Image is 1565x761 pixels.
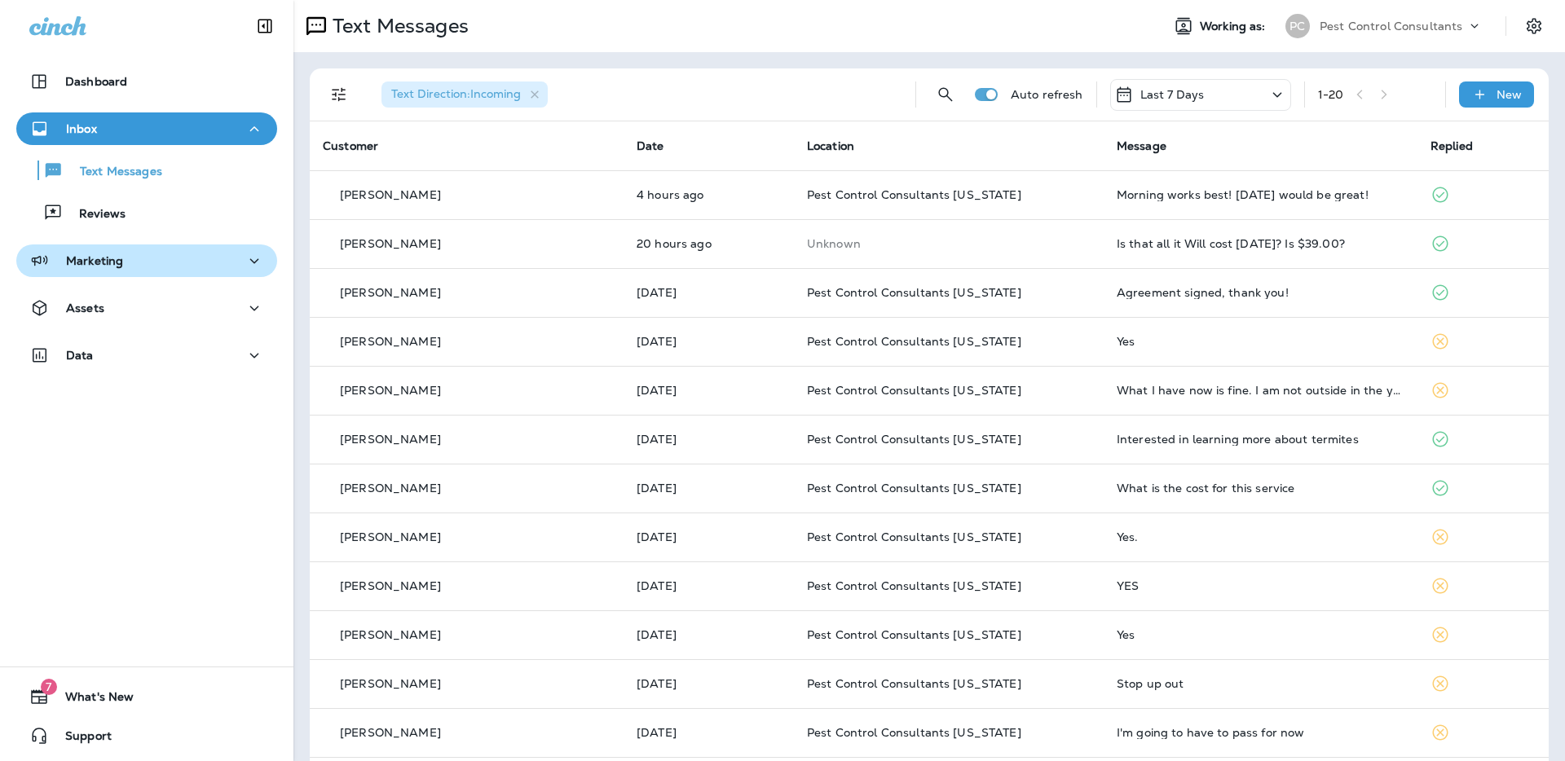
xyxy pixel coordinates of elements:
span: Working as: [1200,20,1269,33]
p: [PERSON_NAME] [340,482,441,495]
div: Stop up out [1117,677,1404,690]
span: Pest Control Consultants [US_STATE] [807,334,1021,349]
p: Aug 20, 2025 08:59 AM [637,726,781,739]
span: Location [807,139,854,153]
p: Aug 26, 2025 08:17 AM [637,188,781,201]
div: Yes. [1117,530,1404,543]
span: Text Direction : Incoming [391,86,521,101]
div: Yes [1117,335,1404,348]
span: What's New [49,690,134,710]
p: Pest Control Consultants [1320,20,1462,33]
p: Text Messages [64,165,162,180]
span: Pest Control Consultants [US_STATE] [807,530,1021,544]
p: [PERSON_NAME] [340,188,441,201]
p: Aug 20, 2025 11:42 AM [637,677,781,690]
p: [PERSON_NAME] [340,384,441,397]
button: Collapse Sidebar [242,10,288,42]
span: Customer [323,139,378,153]
button: Text Messages [16,153,277,187]
span: Pest Control Consultants [US_STATE] [807,187,1021,202]
p: [PERSON_NAME] [340,628,441,641]
button: Assets [16,292,277,324]
p: This customer does not have a last location and the phone number they messaged is not assigned to... [807,237,1091,250]
button: Dashboard [16,65,277,98]
span: Pest Control Consultants [US_STATE] [807,725,1021,740]
p: Aug 23, 2025 11:54 AM [637,384,781,397]
button: 7What's New [16,680,277,713]
div: Is that all it Will cost on Friday? Is $39.00? [1117,237,1404,250]
p: Aug 25, 2025 11:11 AM [637,286,781,299]
span: Pest Control Consultants [US_STATE] [807,627,1021,642]
p: Dashboard [65,75,127,88]
span: 7 [41,679,57,695]
button: Inbox [16,112,277,145]
p: Aug 25, 2025 04:38 PM [637,237,781,250]
p: Last 7 Days [1140,88,1205,101]
p: Aug 22, 2025 11:49 AM [637,530,781,543]
p: Inbox [66,122,97,135]
p: Aug 22, 2025 03:22 PM [637,482,781,495]
span: Message [1117,139,1166,153]
div: PC [1285,14,1310,38]
button: Support [16,719,277,752]
p: [PERSON_NAME] [340,237,441,250]
div: What is the cost for this service [1117,482,1404,495]
div: 1 - 20 [1318,88,1344,101]
div: YES [1117,579,1404,592]
button: Reviews [16,196,277,230]
p: New [1497,88,1522,101]
button: Filters [323,78,355,111]
p: [PERSON_NAME] [340,579,441,592]
p: [PERSON_NAME] [340,677,441,690]
p: [PERSON_NAME] [340,335,441,348]
div: Morning works best! This Friday would be great! [1117,188,1404,201]
p: [PERSON_NAME] [340,286,441,299]
span: Support [49,729,112,749]
div: Interested in learning more about termites [1117,433,1404,446]
button: Settings [1519,11,1549,41]
span: Pest Control Consultants [US_STATE] [807,432,1021,446]
button: Data [16,339,277,372]
p: Aug 20, 2025 11:46 AM [637,628,781,641]
p: Aug 22, 2025 05:40 PM [637,433,781,446]
div: Agreement signed, thank you! [1117,286,1404,299]
div: I'm going to have to pass for now [1117,726,1404,739]
p: Aug 25, 2025 08:01 AM [637,335,781,348]
span: Replied [1431,139,1473,153]
span: Pest Control Consultants [US_STATE] [807,285,1021,300]
p: Text Messages [326,14,469,38]
span: Pest Control Consultants [US_STATE] [807,481,1021,495]
span: Pest Control Consultants [US_STATE] [807,578,1021,593]
p: [PERSON_NAME] [340,433,441,446]
div: Yes [1117,628,1404,641]
span: Date [637,139,664,153]
p: [PERSON_NAME] [340,726,441,739]
div: Text Direction:Incoming [381,81,548,108]
button: Search Messages [929,78,962,111]
button: Marketing [16,244,277,277]
span: Pest Control Consultants [US_STATE] [807,383,1021,398]
div: What I have now is fine. I am not outside in the yard anymore so the $50 is fine. Thank you. [1117,384,1404,397]
span: Pest Control Consultants [US_STATE] [807,676,1021,691]
p: Aug 21, 2025 04:37 PM [637,579,781,592]
p: [PERSON_NAME] [340,530,441,543]
p: Data [66,349,94,362]
p: Auto refresh [1011,88,1083,101]
p: Assets [66,301,104,315]
p: Marketing [66,254,123,267]
p: Reviews [63,207,126,222]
